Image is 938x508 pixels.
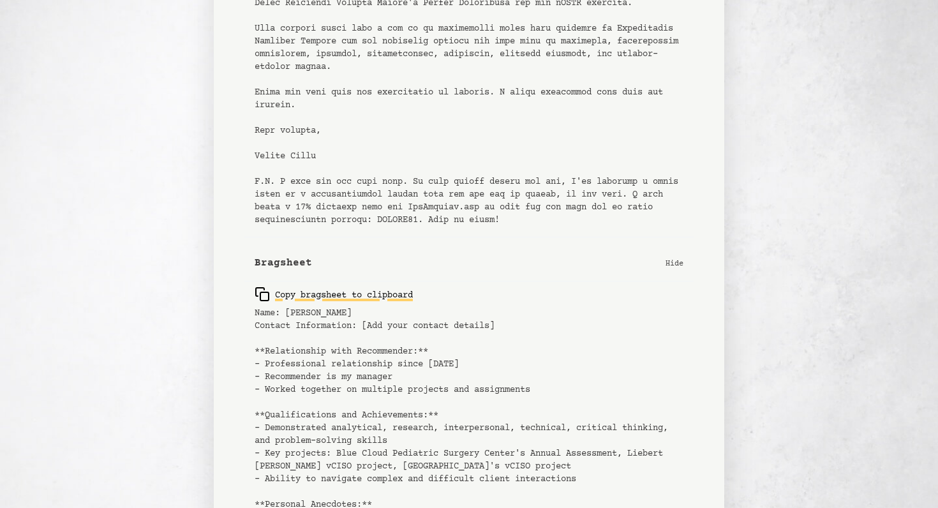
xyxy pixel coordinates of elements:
[244,245,694,281] button: Bragsheet Hide
[255,287,413,302] div: Copy bragsheet to clipboard
[255,281,413,307] button: Copy bragsheet to clipboard
[255,255,312,271] b: Bragsheet
[666,257,683,269] p: Hide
